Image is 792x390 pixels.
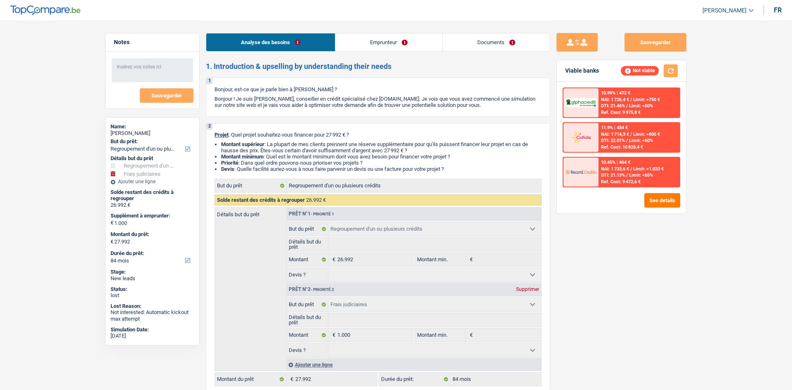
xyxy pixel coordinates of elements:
div: lost [111,292,194,299]
img: Cofidis [566,130,596,145]
div: 10.45% | 464 € [601,160,630,165]
div: Ref. Cost: 10 828,4 € [601,144,643,150]
label: Montant [287,253,328,266]
div: 26.992 € [111,202,194,208]
div: Name: [111,123,194,130]
p: : Quel projet souhaitez-vous financer pour 27 992 € ? [214,132,542,138]
img: AlphaCredit [566,98,596,108]
a: Emprunteur [335,33,442,51]
label: Montant du prêt [215,373,286,386]
a: Documents [443,33,550,51]
span: NAI: 1 733,6 € [601,166,629,172]
span: / [630,132,632,137]
li: : Quel est le montant minimum dont vous avez besoin pour financer votre projet ? [221,154,542,160]
label: Supplément à emprunter: [111,213,193,219]
span: Projet [214,132,229,138]
span: / [630,97,632,102]
span: Sauvegarder [151,93,182,98]
span: DTI: 21.13% [601,173,625,178]
span: € [328,329,337,342]
span: - Priorité 1 [311,212,334,216]
div: 11.9% | 484 € [601,125,628,130]
label: Montant min. [415,329,465,342]
img: Record Credits [566,164,596,180]
label: Devis ? [287,268,328,281]
strong: Montant minimum [221,154,264,160]
p: Bonjour ! Je suis [PERSON_NAME], conseiller en crédit spécialisé chez [DOMAIN_NAME]. Je vois que ... [214,96,542,108]
label: Durée du prêt: [111,250,193,257]
span: DTI: 22.01% [601,138,625,143]
div: Ref. Cost: 9 472,6 € [601,179,641,184]
a: Analyse des besoins [206,33,335,51]
li: : Quelle facilité auriez-vous à nous faire parvenir un devis ou une facture pour votre projet ? [221,166,542,172]
strong: Montant supérieur [221,141,264,147]
span: € [111,220,113,226]
label: Durée du prêt: [379,373,450,386]
div: Viable banks [565,67,599,74]
button: Sauvegarder [140,88,193,103]
div: Ref. Cost: 9 975,8 € [601,110,641,115]
p: Bonjour, est-ce que je parle bien à [PERSON_NAME] ? [214,86,542,92]
span: NAI: 1 714,3 € [601,132,629,137]
label: Détails but du prêt [215,208,286,217]
div: 10.99% | 472 € [601,90,630,96]
label: But du prêt [215,179,287,192]
span: Limit: >750 € [633,97,660,102]
div: Not viable [621,66,659,75]
span: Solde restant des crédits à regrouper [217,197,305,203]
span: Limit: <60% [629,103,653,109]
li: : La plupart de mes clients prennent une réserve supplémentaire pour qu'ils puissent financer leu... [221,141,542,154]
span: / [630,166,632,172]
span: 26.992 € [306,197,326,203]
label: Détails but du prêt [287,238,328,251]
div: Ajouter une ligne [111,179,194,184]
span: Limit: <60% [629,138,653,143]
div: Prêt n°2 [287,287,336,292]
span: € [286,373,295,386]
li: : Dans quel ordre pouvons-nous prioriser vos projets ? [221,160,542,166]
span: € [466,329,475,342]
img: TopCompare Logo [10,5,80,15]
label: Montant [287,329,328,342]
label: Montant min. [415,253,465,266]
h2: 1. Introduction & upselling by understanding their needs [206,62,550,71]
label: But du prêt [287,222,328,236]
div: Status: [111,286,194,293]
div: 2 [206,123,212,130]
label: Montant du prêt: [111,231,193,238]
label: But du prêt: [111,138,193,145]
div: Supprimer [514,287,541,292]
div: New leads [111,275,194,282]
div: [PERSON_NAME] [111,130,194,137]
button: See details [644,193,680,208]
span: Limit: <65% [629,173,653,178]
span: / [626,103,628,109]
span: [PERSON_NAME] [702,7,747,14]
span: Limit: >800 € [633,132,660,137]
div: Solde restant des crédits à regrouper [111,189,194,202]
button: Sauvegarder [625,33,686,52]
span: DTI: 21.46% [601,103,625,109]
a: [PERSON_NAME] [696,4,754,17]
span: / [626,138,628,143]
div: fr [774,6,782,14]
span: € [466,253,475,266]
div: [DATE] [111,333,194,339]
label: But du prêt [287,298,328,311]
span: € [111,239,113,245]
span: - Priorité 2 [311,287,334,292]
div: Not interested: Automatic kickout max attempt [111,309,194,322]
span: Limit: >1.033 € [633,166,664,172]
span: NAI: 1 726,4 € [601,97,629,102]
div: Lost Reason: [111,303,194,310]
span: / [626,173,628,178]
label: Devis ? [287,344,328,357]
h5: Notes [114,39,191,46]
div: Stage: [111,269,194,275]
div: 1 [206,78,212,84]
strong: Priorité [221,160,238,166]
span: Devis [221,166,234,172]
span: € [328,253,337,266]
div: Simulation Date: [111,326,194,333]
div: Prêt n°1 [287,211,336,217]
